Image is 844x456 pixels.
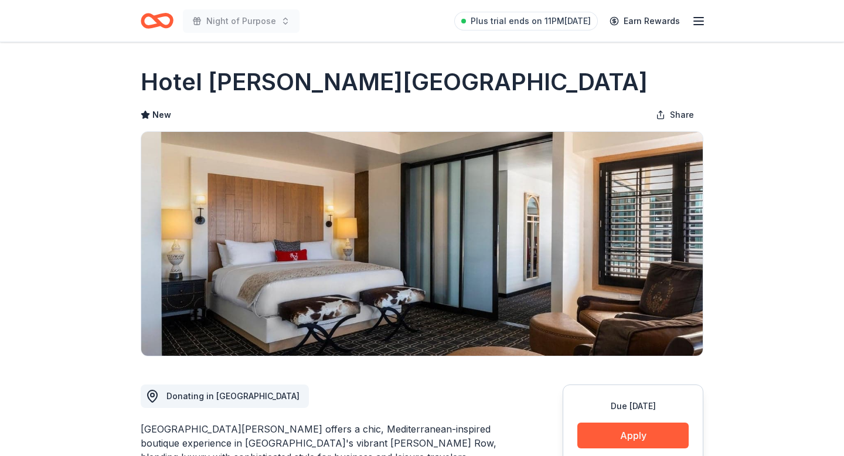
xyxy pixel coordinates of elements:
[471,14,591,28] span: Plus trial ends on 11PM[DATE]
[152,108,171,122] span: New
[141,132,703,356] img: Image for Hotel Valencia Santana Row
[141,66,648,98] h1: Hotel [PERSON_NAME][GEOGRAPHIC_DATA]
[603,11,687,32] a: Earn Rewards
[206,14,276,28] span: Night of Purpose
[183,9,300,33] button: Night of Purpose
[577,423,689,448] button: Apply
[454,12,598,30] a: Plus trial ends on 11PM[DATE]
[577,399,689,413] div: Due [DATE]
[646,103,703,127] button: Share
[141,7,173,35] a: Home
[166,391,300,401] span: Donating in [GEOGRAPHIC_DATA]
[670,108,694,122] span: Share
